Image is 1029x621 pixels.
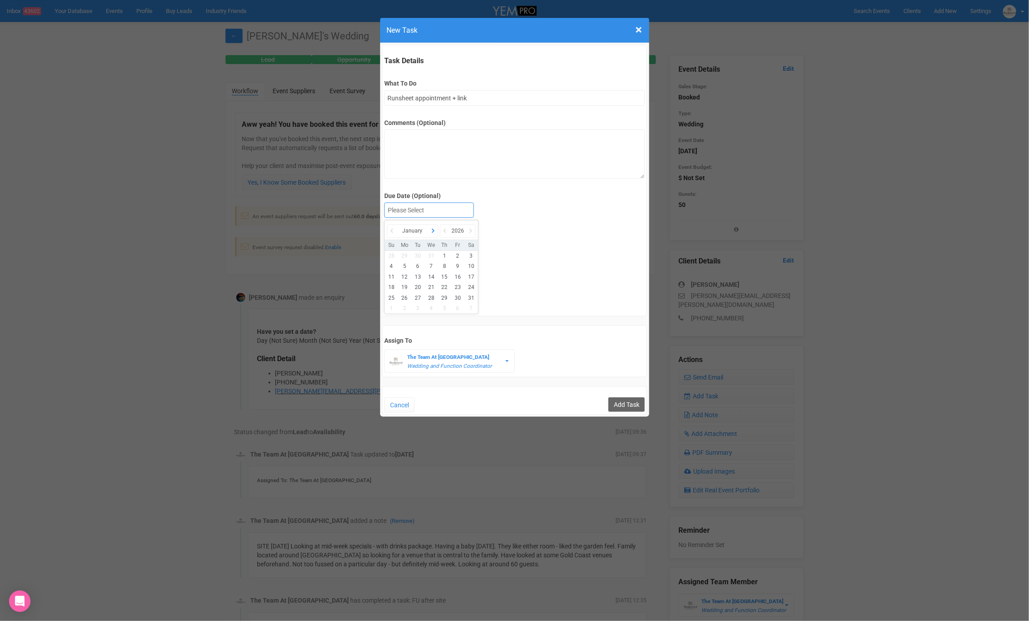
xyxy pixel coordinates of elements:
li: 13 [411,272,425,282]
li: 30 [411,251,425,261]
input: Add Task [608,397,645,412]
span: 2026 [452,227,464,235]
em: Wedding and Function Coordinator [407,363,492,369]
li: 28 [385,251,398,261]
li: 4 [425,303,438,314]
li: 29 [398,251,412,261]
li: 27 [411,293,425,303]
li: Mo [398,241,412,249]
h4: New Task [387,25,643,36]
li: 22 [438,282,452,293]
li: 1 [385,303,398,314]
li: 9 [451,261,465,272]
li: 11 [385,272,398,282]
li: 21 [425,282,438,293]
li: 28 [425,293,438,303]
span: × [636,22,643,37]
li: 5 [438,303,452,314]
li: 31 [465,293,478,303]
li: 17 [465,272,478,282]
li: We [425,241,438,249]
span: January [403,227,423,235]
li: 14 [425,272,438,282]
li: 18 [385,282,398,293]
li: Sa [465,241,478,249]
button: Cancel [384,397,415,413]
li: 4 [385,261,398,272]
img: BGLogo.jpg [389,355,403,368]
li: 16 [451,272,465,282]
label: Comments (Optional) [384,118,645,127]
li: 1 [438,251,452,261]
li: 3 [411,303,425,314]
li: 7 [425,261,438,272]
li: 24 [465,282,478,293]
legend: Task Details [384,56,645,66]
li: 23 [451,282,465,293]
li: 31 [425,251,438,261]
li: 25 [385,293,398,303]
li: 7 [465,303,478,314]
li: Tu [411,241,425,249]
div: Open Intercom Messenger [9,591,30,612]
li: 8 [438,261,452,272]
label: What To Do [384,79,645,88]
li: Su [385,241,398,249]
li: 6 [451,303,465,314]
li: 20 [411,282,425,293]
li: Th [438,241,452,249]
li: 15 [438,272,452,282]
li: 6 [411,261,425,272]
li: 12 [398,272,412,282]
li: 2 [398,303,412,314]
li: Fr [451,241,465,249]
li: 30 [451,293,465,303]
li: 2 [451,251,465,261]
li: 26 [398,293,412,303]
label: Due Date (Optional) [384,191,645,200]
li: 5 [398,261,412,272]
li: 29 [438,293,452,303]
label: Assign To [384,336,645,345]
strong: The Team At [GEOGRAPHIC_DATA] [407,354,489,360]
li: 10 [465,261,478,272]
li: 3 [465,251,478,261]
li: 19 [398,282,412,293]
